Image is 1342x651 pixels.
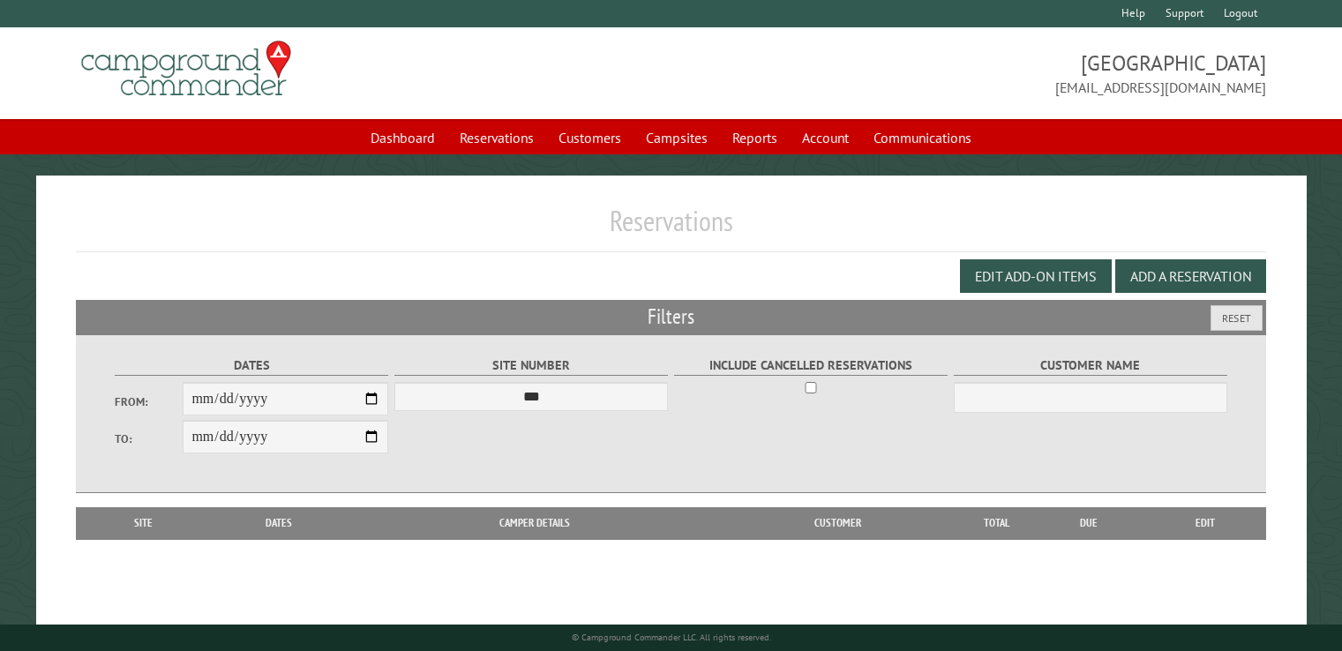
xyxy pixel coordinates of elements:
a: Reports [722,121,788,154]
a: Account [791,121,859,154]
a: Communications [863,121,982,154]
img: Campground Commander [76,34,296,103]
label: Site Number [394,355,669,376]
button: Add a Reservation [1115,259,1266,293]
th: Edit [1145,507,1266,539]
label: Include Cancelled Reservations [674,355,948,376]
a: Customers [548,121,632,154]
a: Reservations [449,121,544,154]
label: From: [115,393,184,410]
label: Dates [115,355,389,376]
a: Campsites [635,121,718,154]
a: Dashboard [360,121,446,154]
th: Site [85,507,202,539]
th: Camper Details [356,507,714,539]
button: Edit Add-on Items [960,259,1112,293]
th: Total [962,507,1032,539]
th: Dates [202,507,356,539]
th: Due [1032,507,1145,539]
label: Customer Name [954,355,1228,376]
label: To: [115,430,184,447]
h2: Filters [76,300,1266,333]
button: Reset [1211,305,1263,331]
small: © Campground Commander LLC. All rights reserved. [572,632,771,643]
h1: Reservations [76,204,1266,252]
th: Customer [714,507,962,539]
span: [GEOGRAPHIC_DATA] [EMAIL_ADDRESS][DOMAIN_NAME] [671,49,1266,98]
